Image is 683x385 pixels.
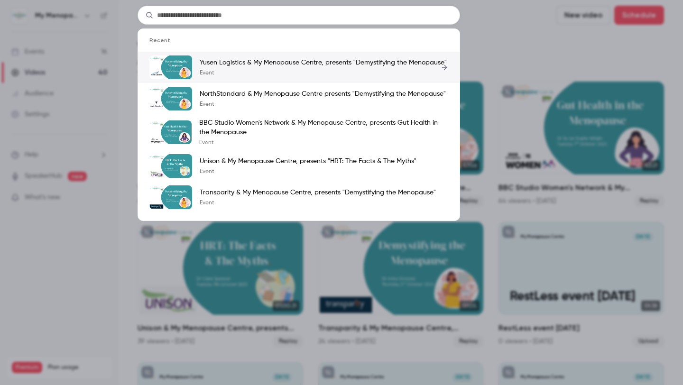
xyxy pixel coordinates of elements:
img: BBC Studio Women's Network & My Menopause Centre, presents Gut Health in the Menopause [149,120,192,144]
p: NorthStandard & My Menopause Centre presents "Demystifying the Menopause" [200,89,446,99]
li: Recent [138,37,460,52]
img: Unison & My Menopause Centre, presents "HRT: The Facts & The Myths" [149,154,192,178]
p: Event [200,69,447,77]
p: Yusen Logistics & My Menopause Centre, presents "Demystifying the Menopause" [200,58,447,67]
img: Yusen Logistics & My Menopause Centre, presents "Demystifying the Menopause" [149,55,192,79]
p: Event [200,168,416,175]
img: Transparity & My Menopause Centre, presents "Demystifying the Menopause" [149,185,192,209]
img: NorthStandard & My Menopause Centre presents "Demystifying the Menopause" [149,87,192,110]
p: Event [199,139,448,147]
p: BBC Studio Women's Network & My Menopause Centre, presents Gut Health in the Menopause [199,118,448,137]
p: Event [200,101,446,108]
p: Event [200,199,436,207]
p: Unison & My Menopause Centre, presents "HRT: The Facts & The Myths" [200,156,416,166]
p: Transparity & My Menopause Centre, presents "Demystifying the Menopause" [200,188,436,197]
